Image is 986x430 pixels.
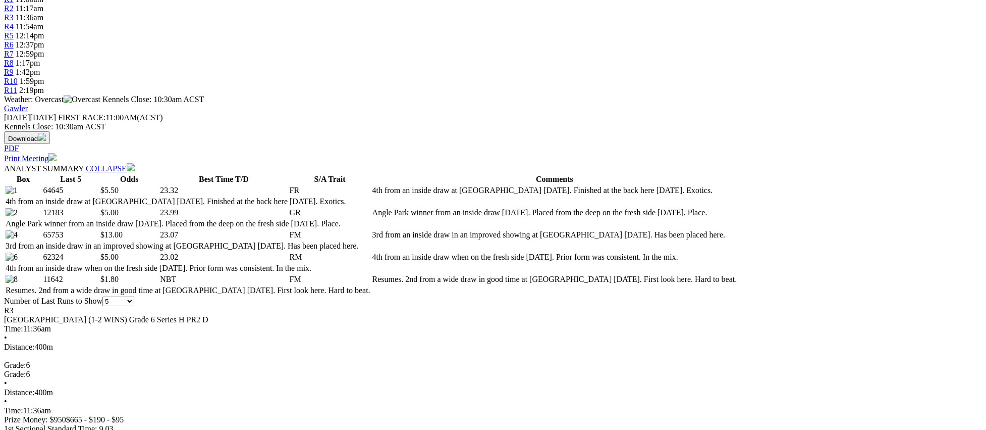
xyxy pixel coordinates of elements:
[4,361,982,370] div: 6
[4,122,982,131] div: Kennels Close: 10:30am ACST
[159,208,288,218] td: 23.99
[4,131,50,144] button: Download
[4,379,7,388] span: •
[16,68,40,76] span: 1:42pm
[100,174,158,184] th: Odds
[4,324,23,333] span: Time:
[4,388,34,397] span: Distance:
[6,186,18,195] img: 1
[4,324,982,333] div: 11:36am
[289,185,371,196] td: FR
[372,208,738,218] td: Angle Park winner from an inside draw [DATE]. Placed from the deep on the fresh side [DATE]. Place.
[4,59,14,67] a: R8
[4,370,26,378] span: Grade:
[4,315,982,324] div: [GEOGRAPHIC_DATA] (1-2 WINS) Grade 6 Series H PR2 D
[16,22,43,31] span: 11:54am
[159,185,288,196] td: 23.32
[66,415,124,424] span: $665 - $190 - $95
[19,86,44,94] span: 2:19pm
[289,274,371,284] td: FM
[4,86,17,94] a: R11
[4,40,14,49] a: R6
[4,343,34,351] span: Distance:
[4,144,982,153] div: Download
[86,164,127,173] span: COLLAPSE
[4,4,14,13] span: R2
[372,174,738,184] th: Comments
[159,230,288,240] td: 23.07
[16,13,43,22] span: 11:36am
[20,77,44,85] span: 1:59pm
[5,241,371,251] td: 3rd from an inside draw in an improved showing at [GEOGRAPHIC_DATA] [DATE]. Has been placed here.
[4,144,19,153] a: PDF
[42,252,99,262] td: 62324
[4,333,7,342] span: •
[64,95,100,104] img: Overcast
[4,297,982,306] div: Number of Last Runs to Show
[4,406,23,415] span: Time:
[4,77,18,85] a: R10
[4,361,26,369] span: Grade:
[289,230,371,240] td: FM
[372,274,738,284] td: Resumes. 2nd from a wide draw in good time at [GEOGRAPHIC_DATA] [DATE]. First look here. Hard to ...
[6,253,18,262] img: 6
[100,208,119,217] span: $5.00
[4,163,982,173] div: ANALYST SUMMARY
[38,133,46,141] img: download.svg
[4,343,982,352] div: 400m
[4,388,982,397] div: 400m
[58,113,163,122] span: 11:00AM(ACST)
[16,40,44,49] span: 12:37pm
[4,68,14,76] a: R9
[6,275,18,284] img: 8
[159,174,288,184] th: Best Time T/D
[5,197,371,207] td: 4th from an inside draw at [GEOGRAPHIC_DATA] [DATE]. Finished at the back here [DATE]. Exotics.
[16,31,44,40] span: 12:14pm
[159,252,288,262] td: 23.02
[289,174,371,184] th: S/A Trait
[4,31,14,40] a: R5
[100,186,119,195] span: $5.50
[4,113,56,122] span: [DATE]
[42,274,99,284] td: 11642
[100,275,119,283] span: $1.80
[42,185,99,196] td: 64645
[100,253,119,261] span: $5.00
[16,4,43,13] span: 11:17am
[372,252,738,262] td: 4th from an inside draw when on the fresh side [DATE]. Prior form was consistent. In the mix.
[4,306,14,315] span: R3
[58,113,105,122] span: FIRST RACE:
[289,208,371,218] td: GR
[4,397,7,406] span: •
[5,174,41,184] th: Box
[4,50,14,58] a: R7
[6,208,18,217] img: 2
[42,174,99,184] th: Last 5
[102,95,204,104] span: Kennels Close: 10:30am ACST
[159,274,288,284] td: NBT
[16,59,40,67] span: 1:17pm
[372,185,738,196] td: 4th from an inside draw at [GEOGRAPHIC_DATA] [DATE]. Finished at the back here [DATE]. Exotics.
[16,50,44,58] span: 12:59pm
[4,406,982,415] div: 11:36am
[100,230,123,239] span: $13.00
[372,230,738,240] td: 3rd from an inside draw in an improved showing at [GEOGRAPHIC_DATA] [DATE]. Has been placed here.
[4,104,28,113] a: Gawler
[4,95,102,104] span: Weather: Overcast
[5,285,371,296] td: Resumes. 2nd from a wide draw in good time at [GEOGRAPHIC_DATA] [DATE]. First look here. Hard to ...
[4,22,14,31] span: R4
[42,208,99,218] td: 12183
[127,163,135,171] img: chevron-down-white.svg
[4,113,30,122] span: [DATE]
[289,252,371,262] td: RM
[4,370,982,379] div: 6
[6,230,18,240] img: 4
[4,154,57,163] a: Print Meeting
